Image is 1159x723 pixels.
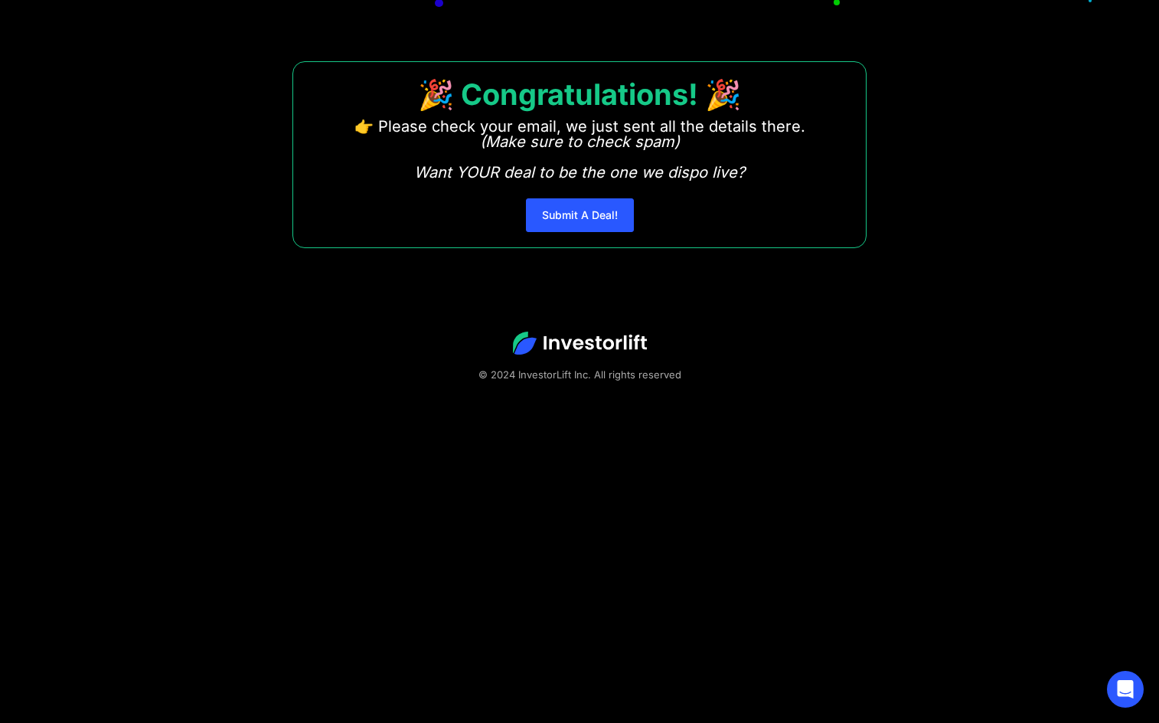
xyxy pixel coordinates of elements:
[526,198,634,232] a: Submit A Deal!
[418,77,741,112] strong: 🎉 Congratulations! 🎉
[414,132,745,182] em: (Make sure to check spam) Want YOUR deal to be the one we dispo live?
[1107,671,1144,708] div: Open Intercom Messenger
[54,367,1105,382] div: © 2024 InvestorLift Inc. All rights reserved
[354,119,805,180] p: 👉 Please check your email, we just sent all the details there. ‍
